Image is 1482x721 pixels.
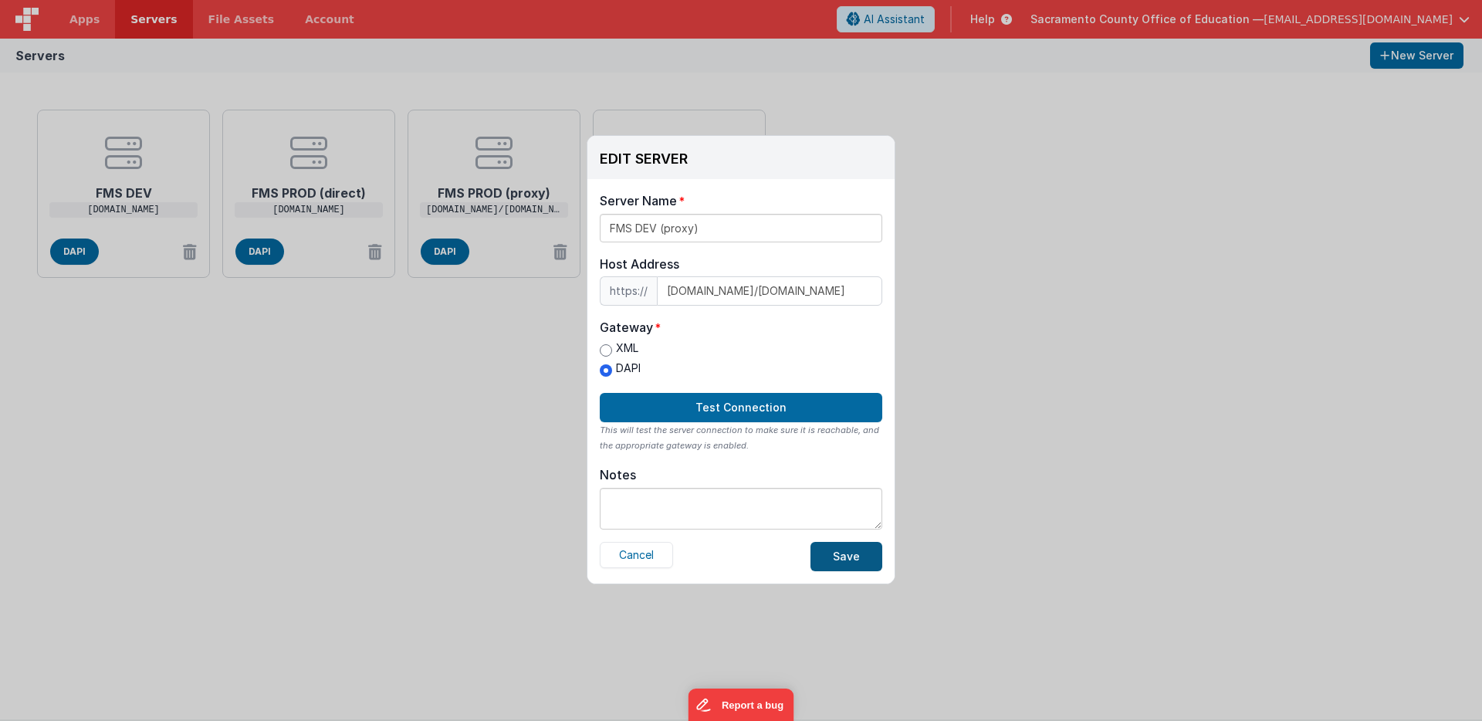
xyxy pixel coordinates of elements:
button: Cancel [600,542,673,568]
label: XML [600,340,641,357]
div: Gateway [600,318,653,337]
button: Test Connection [600,393,882,422]
iframe: Marker.io feedback button [689,689,794,721]
input: IP or domain name [657,276,882,306]
h3: EDIT SERVER [600,151,688,167]
div: This will test the server connection to make sure it is reachable, and the appropriate gateway is... [600,422,882,453]
button: Save [810,542,882,571]
div: Server Name [600,191,677,210]
div: Host Address [600,255,882,273]
input: DAPI [600,364,612,377]
label: DAPI [600,360,641,377]
input: XML [600,344,612,357]
span: https:// [600,276,657,306]
div: Notes [600,467,636,482]
input: My Server [600,214,882,242]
